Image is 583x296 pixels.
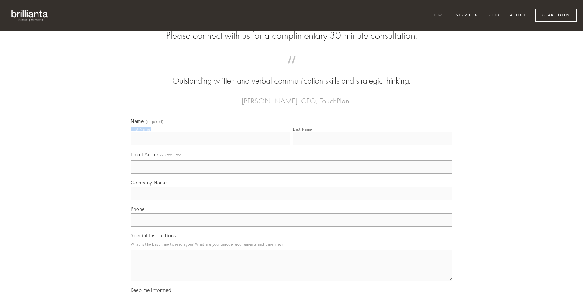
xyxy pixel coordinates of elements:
[131,127,150,131] div: First Name
[428,10,450,21] a: Home
[131,179,167,186] span: Company Name
[146,120,163,124] span: (required)
[131,30,452,42] h2: Please connect with us for a complimentary 30-minute consultation.
[535,9,577,22] a: Start Now
[141,87,442,107] figcaption: — [PERSON_NAME], CEO, TouchPlan
[452,10,482,21] a: Services
[506,10,530,21] a: About
[165,151,183,159] span: (required)
[141,62,442,75] span: “
[293,127,312,131] div: Last Name
[483,10,504,21] a: Blog
[131,206,145,212] span: Phone
[131,118,144,124] span: Name
[131,287,171,293] span: Keep me informed
[141,62,442,87] blockquote: Outstanding written and verbal communication skills and strategic thinking.
[6,6,54,25] img: brillianta - research, strategy, marketing
[131,240,452,248] p: What is the best time to reach you? What are your unique requirements and timelines?
[131,232,176,239] span: Special Instructions
[131,151,163,158] span: Email Address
